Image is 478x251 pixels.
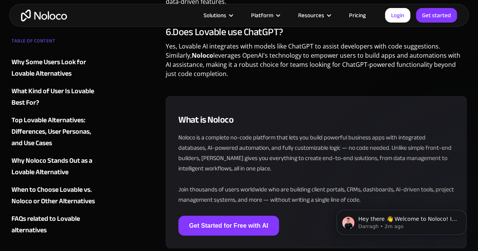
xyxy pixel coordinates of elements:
p: Yes, Lovable AI integrates with models like ChatGPT to assist developers with code suggestions. S... [166,42,467,84]
a: Get started [416,8,457,23]
a: Pricing [339,10,375,20]
div: Solutions [194,10,241,20]
a: What Kind of User Is Lovable Best For? [11,86,101,108]
div: Platform [241,10,289,20]
a: Why Noloco Stands Out as a Lovable Alternative [11,155,101,178]
a: Get Started for Free with AI [178,216,279,236]
div: Resources [289,10,339,20]
div: Solutions [204,10,226,20]
div: Resources [298,10,324,20]
div: TABLE OF CONTENT [11,35,101,50]
a: Top Lovable Alternatives: Differences, User Personas, and Use Cases‍ [11,115,101,149]
a: home [21,10,67,21]
a: Why Some Users Look for Lovable Alternatives [11,57,101,79]
a: When to Choose Lovable vs. Noloco or Other Alternatives [11,184,101,207]
a: FAQs related to Lovable alternatives [11,213,101,236]
a: Login [385,8,410,23]
strong: Noloco [192,51,213,60]
iframe: Intercom notifications message [325,194,478,247]
h3: What is Noloco [178,113,454,126]
p: Noloco is a complete no-code platform that lets you build powerful business apps with integrated ... [178,133,454,205]
div: Platform [251,10,273,20]
h3: 6.Does Lovable use ChatGPT? [166,26,467,38]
